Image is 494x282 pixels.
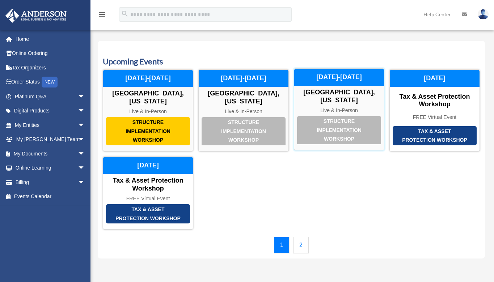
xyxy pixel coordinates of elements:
a: Tax Organizers [5,60,96,75]
a: 1 [274,237,290,253]
a: Events Calendar [5,189,92,204]
div: NEW [42,77,58,87]
a: My [PERSON_NAME] Teamarrow_drop_down [5,132,96,147]
i: search [121,10,129,18]
div: Live & In-Person [199,108,288,115]
div: FREE Virtual Event [103,196,193,202]
a: Tax & Asset Protection Workshop Tax & Asset Protection Workshop FREE Virtual Event [DATE] [389,69,480,151]
div: [DATE]-[DATE] [199,70,288,87]
a: Order StatusNEW [5,75,96,90]
a: Billingarrow_drop_down [5,175,96,189]
div: FREE Virtual Event [390,114,480,120]
div: [DATE] [390,70,480,87]
span: arrow_drop_down [78,89,92,104]
div: Live & In-Person [294,107,384,114]
span: arrow_drop_down [78,161,92,176]
a: Structure Implementation Workshop [GEOGRAPHIC_DATA], [US_STATE] Live & In-Person [DATE]-[DATE] [198,69,289,151]
a: My Documentsarrow_drop_down [5,146,96,161]
a: Tax & Asset Protection Workshop Tax & Asset Protection Workshop FREE Virtual Event [DATE] [103,157,193,230]
div: [GEOGRAPHIC_DATA], [US_STATE] [199,90,288,105]
i: menu [98,10,106,19]
span: arrow_drop_down [78,104,92,119]
a: 2 [293,237,309,253]
div: Tax & Asset Protection Workshop [103,177,193,192]
span: arrow_drop_down [78,175,92,190]
span: arrow_drop_down [78,146,92,161]
div: Tax & Asset Protection Workshop [393,126,477,145]
span: arrow_drop_down [78,118,92,133]
div: [GEOGRAPHIC_DATA], [US_STATE] [103,90,193,105]
a: Home [5,32,96,46]
div: Tax & Asset Protection Workshop [390,93,480,108]
div: Structure Implementation Workshop [297,116,381,144]
a: Platinum Q&Aarrow_drop_down [5,89,96,104]
img: User Pic [478,9,489,20]
a: Online Ordering [5,46,96,61]
div: [DATE]-[DATE] [103,70,193,87]
h3: Upcoming Events [103,56,480,67]
div: [DATE] [103,157,193,174]
div: Live & In-Person [103,108,193,115]
a: Digital Productsarrow_drop_down [5,104,96,118]
div: [DATE]-[DATE] [294,69,384,86]
img: Anderson Advisors Platinum Portal [3,9,69,23]
div: Structure Implementation Workshop [202,117,286,145]
a: Structure Implementation Workshop [GEOGRAPHIC_DATA], [US_STATE] Live & In-Person [DATE]-[DATE] [103,69,193,151]
span: arrow_drop_down [78,132,92,147]
div: [GEOGRAPHIC_DATA], [US_STATE] [294,89,384,104]
a: My Entitiesarrow_drop_down [5,118,96,132]
div: Tax & Asset Protection Workshop [106,204,190,223]
a: menu [98,13,106,19]
a: Structure Implementation Workshop [GEOGRAPHIC_DATA], [US_STATE] Live & In-Person [DATE]-[DATE] [294,69,384,151]
a: Online Learningarrow_drop_down [5,161,96,175]
div: Structure Implementation Workshop [106,117,190,145]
